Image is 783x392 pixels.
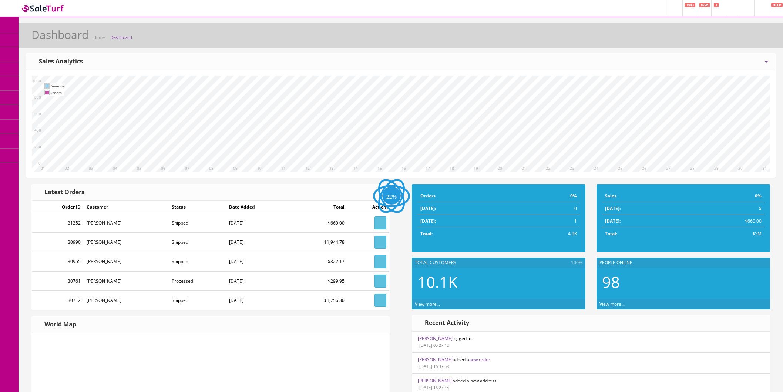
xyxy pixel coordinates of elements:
[374,294,386,307] a: View
[599,301,625,307] a: View more...
[226,252,293,271] td: [DATE]
[374,275,386,288] a: View
[32,271,84,290] td: 30761
[415,301,440,307] a: View more...
[681,215,764,227] td: $660.00
[293,233,347,252] td: $1,944.78
[21,3,65,13] img: SaleTurf
[34,58,83,65] h3: Sales Analytics
[602,273,764,290] h2: 98
[84,252,169,271] td: [PERSON_NAME]
[32,252,84,271] td: 30955
[412,352,770,374] li: added a .
[293,213,347,233] td: $660.00
[602,190,681,202] td: Sales
[469,356,490,363] a: new order
[32,233,84,252] td: 30990
[226,233,293,252] td: [DATE]
[420,230,433,237] strong: Total:
[226,290,293,310] td: [DATE]
[605,205,621,212] strong: [DATE]:
[597,258,770,268] div: People Online
[293,201,347,213] td: Total
[568,259,582,266] span: -100%
[685,3,695,7] span: 1943
[84,213,169,233] td: [PERSON_NAME]
[412,258,585,268] div: Total Customers
[418,363,449,369] small: [DATE] 16:37:58
[418,378,453,384] a: [PERSON_NAME]
[169,271,226,290] td: Processed
[169,213,226,233] td: Shipped
[681,227,764,240] td: $5M
[514,227,580,240] td: 4.9K
[169,252,226,271] td: Shipped
[39,321,76,328] h3: World Map
[84,271,169,290] td: [PERSON_NAME]
[347,201,389,213] td: Action
[605,230,617,237] strong: Total:
[771,3,783,7] span: HELP
[84,201,169,213] td: Customer
[169,201,226,213] td: Status
[417,273,580,290] h2: 10.1K
[32,290,84,310] td: 30712
[226,201,293,213] td: Date Added
[374,255,386,268] a: View
[420,218,436,224] strong: [DATE]:
[226,213,293,233] td: [DATE]
[418,385,449,390] small: [DATE] 16:27:45
[514,202,580,215] td: 0
[605,218,621,224] strong: [DATE]:
[169,233,226,252] td: Shipped
[420,320,469,326] h3: Recent Activity
[417,190,514,202] td: Orders
[169,290,226,310] td: Shipped
[111,34,132,40] a: Dashboard
[50,89,65,96] td: Orders
[32,201,84,213] td: Order ID
[514,190,580,202] td: 0%
[32,213,84,233] td: 31352
[412,332,770,353] li: logged in.
[374,216,386,229] a: View
[50,83,65,89] td: Revenue
[84,233,169,252] td: [PERSON_NAME]
[31,29,88,41] h1: Dashboard
[699,3,710,7] span: 8726
[84,290,169,310] td: [PERSON_NAME]
[226,271,293,290] td: [DATE]
[293,290,347,310] td: $1,756.30
[681,202,764,215] td: $
[681,190,764,202] td: 0%
[418,356,453,363] a: [PERSON_NAME]
[418,342,449,348] small: [DATE] 05:27:12
[420,205,436,212] strong: [DATE]:
[418,335,453,342] a: [PERSON_NAME]
[374,236,386,249] a: View
[293,271,347,290] td: $299.95
[39,189,84,196] h3: Latest Orders
[293,252,347,271] td: $322.17
[714,3,719,7] span: 3
[514,215,580,227] td: 1
[93,34,105,40] a: Home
